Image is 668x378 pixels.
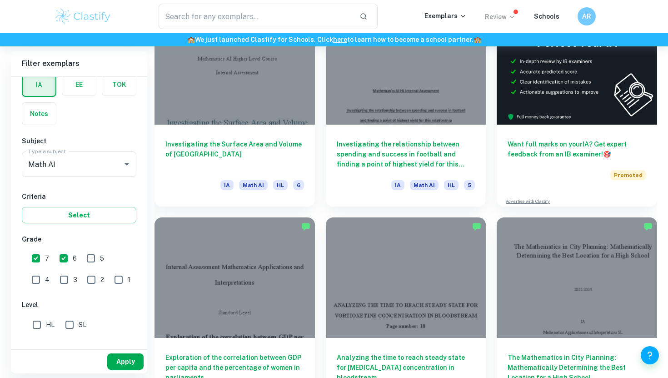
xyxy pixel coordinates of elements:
h6: Investigating the relationship between spending and success in football and finding a point of hi... [337,139,475,169]
button: Open [120,158,133,171]
h6: We just launched Clastify for Schools. Click to learn how to become a school partner. [2,35,666,45]
a: Investigating the Surface Area and Volume of [GEOGRAPHIC_DATA]IAMath AIHL6 [155,5,315,207]
span: 3 [73,275,77,285]
button: IA [23,74,55,96]
span: Math AI [410,180,439,190]
button: Apply [107,353,144,370]
p: Exemplars [424,11,467,21]
img: Clastify logo [54,7,112,25]
img: Marked [643,222,653,231]
button: TOK [102,74,136,96]
a: Advertise with Clastify [506,198,550,205]
h6: Criteria [22,192,136,202]
img: Marked [472,222,481,231]
a: here [333,36,347,43]
label: Type a subject [28,147,66,155]
span: HL [444,180,459,190]
p: Review [485,12,516,22]
span: 🎯 [603,151,611,158]
span: 5 [464,180,475,190]
button: AR [578,7,596,25]
span: HL [273,180,288,190]
span: 6 [293,180,304,190]
h6: Grade [22,234,136,244]
img: Marked [301,222,310,231]
h6: Subject [22,136,136,146]
input: Search for any exemplars... [159,4,352,29]
button: EE [62,74,96,96]
span: 6 [73,253,77,263]
h6: Filter exemplars [11,51,147,76]
span: IA [391,180,404,190]
span: SL [79,320,86,330]
h6: Want full marks on your IA ? Get expert feedback from an IB examiner! [508,139,646,159]
span: 4 [45,275,50,285]
span: 🏫 [474,36,481,43]
span: 5 [100,253,104,263]
span: Math AI [239,180,268,190]
a: Want full marks on yourIA? Get expert feedback from an IB examiner!PromotedAdvertise with Clastify [497,5,657,207]
a: Schools [534,13,559,20]
button: Select [22,207,136,223]
h6: Session [22,345,136,355]
span: HL [46,320,55,330]
h6: Investigating the Surface Area and Volume of [GEOGRAPHIC_DATA] [165,139,304,169]
span: Promoted [610,170,646,180]
span: 2 [100,275,104,285]
span: IA [220,180,234,190]
span: 1 [128,275,130,285]
img: Thumbnail [497,5,657,125]
a: Investigating the relationship between spending and success in football and finding a point of hi... [326,5,486,207]
button: Help and Feedback [641,346,659,364]
h6: Level [22,300,136,310]
button: Notes [22,103,56,125]
h6: AR [582,11,592,21]
span: 7 [45,253,49,263]
span: 🏫 [187,36,195,43]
